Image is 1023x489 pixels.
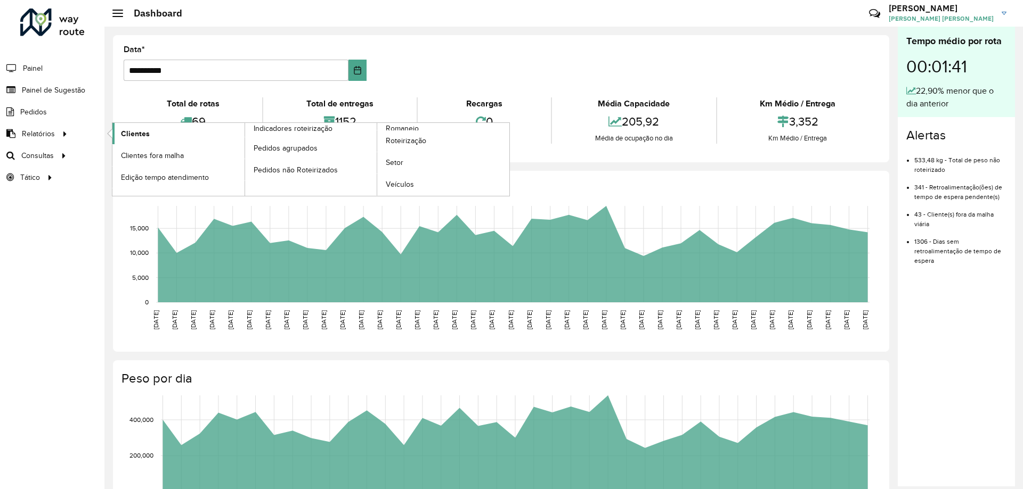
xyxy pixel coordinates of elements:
[254,123,332,134] span: Indicadores roteirização
[806,310,813,329] text: [DATE]
[121,128,150,139] span: Clientes
[112,145,245,166] a: Clientes fora malha
[339,310,346,329] text: [DATE]
[266,97,413,110] div: Total de entregas
[413,310,420,329] text: [DATE]
[171,310,178,329] text: [DATE]
[20,172,40,183] span: Tático
[914,202,1006,229] li: 43 - Cliente(s) fora da malha viária
[712,310,719,329] text: [DATE]
[768,310,775,329] text: [DATE]
[863,2,886,25] a: Contato Rápido
[130,250,149,256] text: 10,000
[21,150,54,161] span: Consultas
[121,150,184,161] span: Clientes fora malha
[123,7,182,19] h2: Dashboard
[420,97,548,110] div: Recargas
[656,310,663,329] text: [DATE]
[254,164,338,176] span: Pedidos não Roteirizados
[555,133,713,144] div: Média de ocupação no dia
[245,137,377,159] a: Pedidos agrupados
[152,310,159,329] text: [DATE]
[889,3,994,13] h3: [PERSON_NAME]
[246,310,253,329] text: [DATE]
[386,157,403,168] span: Setor
[638,310,645,329] text: [DATE]
[126,97,259,110] div: Total de rotas
[245,123,510,196] a: Romaneio
[130,225,149,231] text: 15,000
[720,133,876,144] div: Km Médio / Entrega
[914,175,1006,202] li: 341 - Retroalimentação(ões) de tempo de espera pendente(s)
[675,310,682,329] text: [DATE]
[23,63,43,74] span: Painel
[112,123,245,144] a: Clientes
[555,110,713,133] div: 205,92
[283,310,290,329] text: [DATE]
[395,310,402,329] text: [DATE]
[126,110,259,133] div: 69
[824,310,831,329] text: [DATE]
[254,143,318,154] span: Pedidos agrupados
[386,179,414,190] span: Veículos
[582,310,589,329] text: [DATE]
[432,310,439,329] text: [DATE]
[862,310,868,329] text: [DATE]
[469,310,476,329] text: [DATE]
[914,229,1006,266] li: 1306 - Dias sem retroalimentação de tempo de espera
[132,274,149,281] text: 5,000
[208,310,215,329] text: [DATE]
[227,310,234,329] text: [DATE]
[843,310,850,329] text: [DATE]
[526,310,533,329] text: [DATE]
[320,310,327,329] text: [DATE]
[112,167,245,188] a: Edição tempo atendimento
[906,48,1006,85] div: 00:01:41
[451,310,458,329] text: [DATE]
[545,310,551,329] text: [DATE]
[720,97,876,110] div: Km Médio / Entrega
[507,310,514,329] text: [DATE]
[190,310,197,329] text: [DATE]
[121,371,879,386] h4: Peso por dia
[600,310,607,329] text: [DATE]
[906,85,1006,110] div: 22,90% menor que o dia anterior
[555,97,713,110] div: Média Capacidade
[377,174,509,195] a: Veículos
[906,128,1006,143] h4: Alertas
[121,172,209,183] span: Edição tempo atendimento
[22,85,85,96] span: Painel de Sugestão
[386,135,426,146] span: Roteirização
[420,110,548,133] div: 0
[731,310,738,329] text: [DATE]
[914,147,1006,175] li: 533,48 kg - Total de peso não roteirizado
[145,299,149,305] text: 0
[787,310,794,329] text: [DATE]
[348,60,367,81] button: Choose Date
[358,310,364,329] text: [DATE]
[386,123,419,134] span: Romaneio
[124,43,145,56] label: Data
[694,310,701,329] text: [DATE]
[302,310,308,329] text: [DATE]
[266,110,413,133] div: 1152
[889,14,994,23] span: [PERSON_NAME] [PERSON_NAME]
[906,34,1006,48] div: Tempo médio por rota
[750,310,757,329] text: [DATE]
[376,310,383,329] text: [DATE]
[129,416,153,423] text: 400,000
[245,159,377,180] a: Pedidos não Roteirizados
[264,310,271,329] text: [DATE]
[22,128,55,139] span: Relatórios
[377,152,509,173] a: Setor
[377,130,509,152] a: Roteirização
[129,452,153,459] text: 200,000
[112,123,377,196] a: Indicadores roteirização
[563,310,570,329] text: [DATE]
[720,110,876,133] div: 3,352
[20,106,47,118] span: Pedidos
[619,310,626,329] text: [DATE]
[488,310,495,329] text: [DATE]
